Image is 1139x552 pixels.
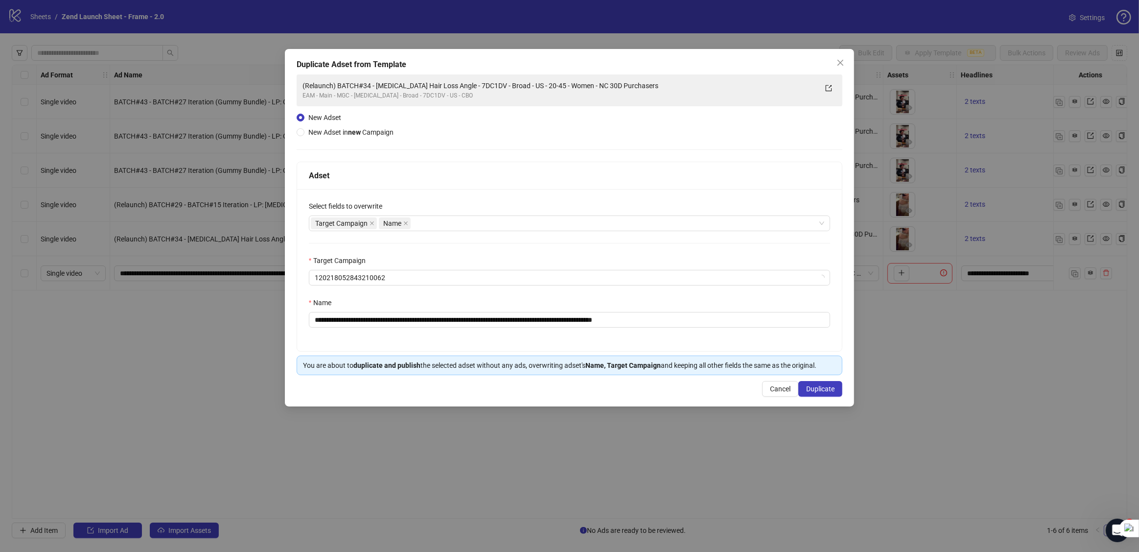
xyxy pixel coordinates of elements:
span: Cancel [770,385,790,393]
div: You are about to the selected adset without any ads, overwriting adset's and keeping all other fi... [303,360,837,371]
span: close [837,59,844,67]
button: Cancel [762,381,798,397]
label: Name [309,297,338,308]
strong: duplicate and publish [353,361,420,369]
span: Target Campaign [311,217,377,229]
div: Adset [309,169,831,182]
span: close [403,221,408,226]
span: Target Campaign [315,218,368,229]
span: export [825,85,832,92]
span: New Adset [308,114,341,121]
span: loading [818,273,826,282]
strong: Name, Target Campaign [585,361,661,369]
span: Name [383,218,401,229]
button: Close [833,55,848,71]
span: 1 [1126,519,1134,527]
span: New Adset in Campaign [308,128,394,136]
label: Select fields to overwrite [309,201,389,212]
span: close [370,221,374,226]
div: (Relaunch) BATCH#34 - [MEDICAL_DATA] Hair Loss Angle - 7DC1DV - Broad - US - 20-45 - Women - NC 3... [302,80,817,91]
div: Duplicate Adset from Template [297,59,843,71]
input: Name [309,312,831,328]
label: Target Campaign [309,255,372,266]
strong: new [348,128,361,136]
button: Duplicate [798,381,842,397]
span: 120218052843210062 [315,270,825,285]
span: Duplicate [806,385,835,393]
span: Name [379,217,411,229]
iframe: Intercom live chat [1106,519,1129,542]
div: EAM - Main - MGC - [MEDICAL_DATA] - Broad - 7DC1DV - US - CBO [302,91,817,100]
